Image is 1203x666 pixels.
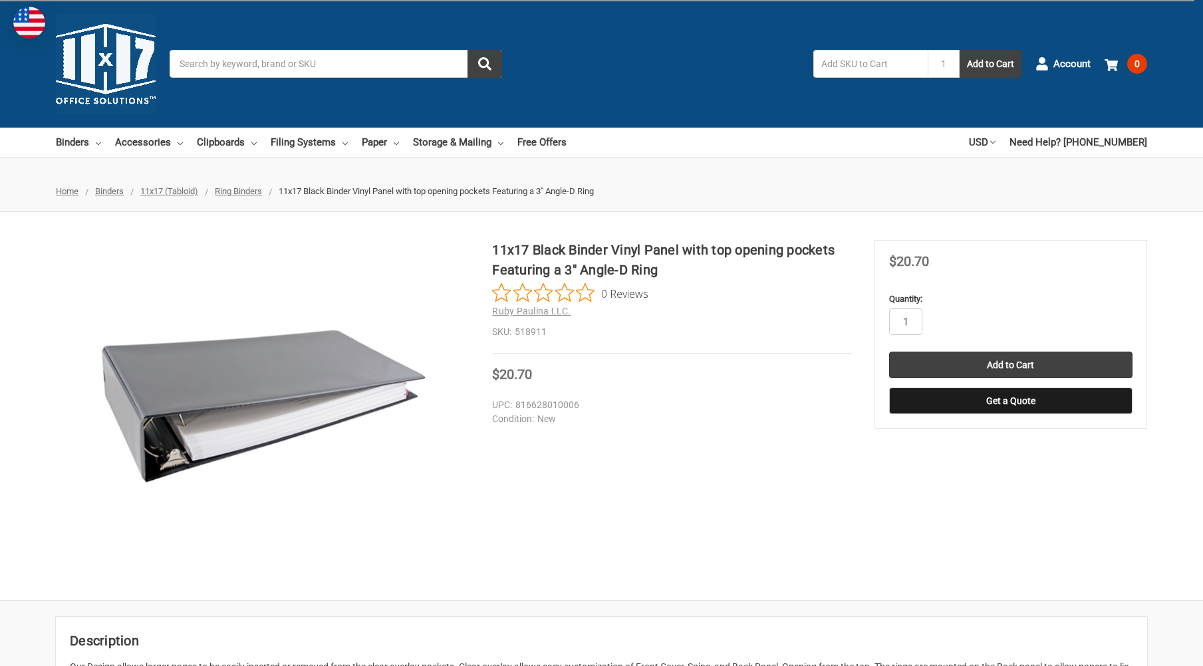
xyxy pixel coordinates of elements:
[1009,128,1147,157] a: Need Help? [PHONE_NUMBER]
[413,128,503,157] a: Storage & Mailing
[492,306,571,316] a: Ruby Paulina LLC.
[813,50,928,78] input: Add SKU to Cart
[492,240,852,280] h1: 11x17 Black Binder Vinyl Panel with top opening pockets Featuring a 3" Angle-D Ring
[492,325,852,339] dd: 518911
[492,412,846,426] dd: New
[492,398,846,412] dd: 816628010006
[492,325,511,339] dt: SKU:
[140,186,198,196] a: 11x17 (Tabloid)
[969,128,996,157] a: USD
[1127,54,1147,74] span: 0
[889,388,1133,414] button: Get a Quote
[170,50,502,78] input: Search by keyword, brand or SKU
[56,128,101,157] a: Binders
[95,186,124,196] a: Binders
[889,253,929,269] span: $20.70
[889,292,1133,306] label: Quantity:
[362,128,399,157] a: Paper
[601,283,648,303] span: 0 Reviews
[889,352,1133,378] input: Add to Cart
[1035,47,1091,81] a: Account
[492,412,534,426] dt: Condition:
[13,7,45,39] img: duty and tax information for United States
[492,283,648,303] button: Rated 0 out of 5 stars from 0 reviews. Jump to reviews.
[70,631,1133,651] h2: Description
[492,366,532,382] span: $20.70
[97,325,430,487] img: 11x17 Black Binder Vinyl Panel with top opening pockets Featuring a 3" Angle-D Ring
[279,186,594,196] span: 11x17 Black Binder Vinyl Panel with top opening pockets Featuring a 3" Angle-D Ring
[115,128,183,157] a: Accessories
[960,50,1021,78] button: Add to Cart
[197,128,257,157] a: Clipboards
[517,128,567,157] a: Free Offers
[56,14,156,114] img: 11x17.com
[1053,56,1091,72] span: Account
[492,398,512,412] dt: UPC:
[215,186,262,196] a: Ring Binders
[1105,47,1147,81] a: 0
[56,186,78,196] a: Home
[271,128,348,157] a: Filing Systems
